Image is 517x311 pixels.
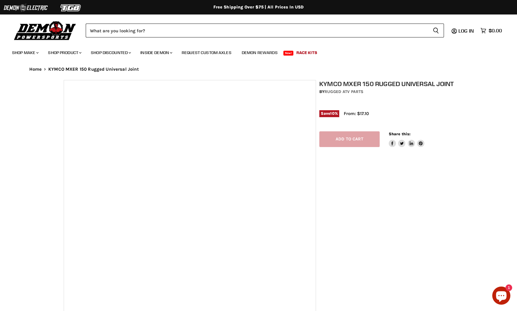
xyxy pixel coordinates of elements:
[86,24,444,37] form: Product
[237,46,282,59] a: Demon Rewards
[490,287,512,306] inbox-online-store-chat: Shopify online store chat
[458,28,474,34] span: Log in
[17,5,500,10] div: Free Shipping Over $75 | All Prices In USD
[324,89,363,94] a: Rugged ATV Parts
[8,46,42,59] a: Shop Make
[17,67,500,72] nav: Breadcrumbs
[136,46,176,59] a: Inside Demon
[344,111,369,116] span: From: $17.10
[86,46,135,59] a: Shop Discounted
[43,46,85,59] a: Shop Product
[456,28,477,34] a: Log in
[3,2,48,14] img: Demon Electric Logo 2
[489,28,502,34] span: $0.00
[319,110,339,117] span: Save %
[48,67,139,72] span: KYMCO MXER 150 Rugged Universal Joint
[428,24,444,37] button: Search
[330,111,334,116] span: 10
[319,88,457,95] div: by
[177,46,236,59] a: Request Custom Axles
[389,132,410,136] span: Share this:
[29,67,42,72] a: Home
[477,26,505,35] a: $0.00
[389,131,425,147] aside: Share this:
[283,51,294,56] span: New!
[12,20,78,41] img: Demon Powersports
[48,2,94,14] img: TGB Logo 2
[8,44,500,59] ul: Main menu
[319,80,457,88] h1: KYMCO MXER 150 Rugged Universal Joint
[86,24,428,37] input: Search
[292,46,322,59] a: Race Kits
